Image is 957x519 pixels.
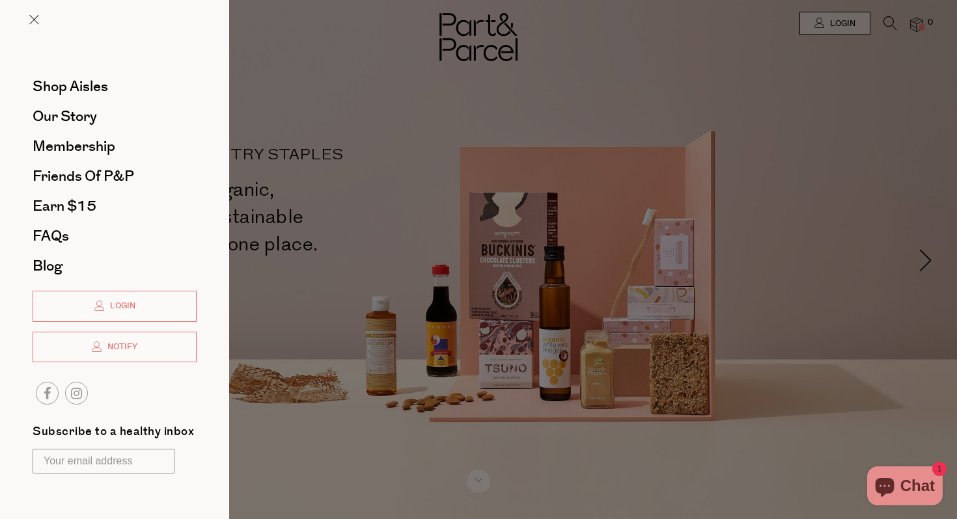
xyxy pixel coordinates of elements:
[33,79,197,94] a: Shop Aisles
[33,196,96,217] span: Earn $15
[33,256,62,276] span: Blog
[33,136,115,157] span: Membership
[33,259,197,273] a: Blog
[33,139,197,153] a: Membership
[104,341,137,353] span: Notify
[33,169,197,183] a: Friends of P&P
[33,291,197,322] a: Login
[33,426,194,442] label: Subscribe to a healthy inbox
[33,226,69,246] span: FAQs
[33,106,97,127] span: Our Story
[863,466,947,509] inbox-online-store-chat: Shopify online store chat
[33,76,108,97] span: Shop Aisles
[33,199,197,213] a: Earn $15
[33,332,197,363] a: Notify
[33,166,134,187] span: Friends of P&P
[33,109,197,124] a: Our Story
[33,449,174,473] input: Your email address
[33,229,197,243] a: FAQs
[107,300,135,312] span: Login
